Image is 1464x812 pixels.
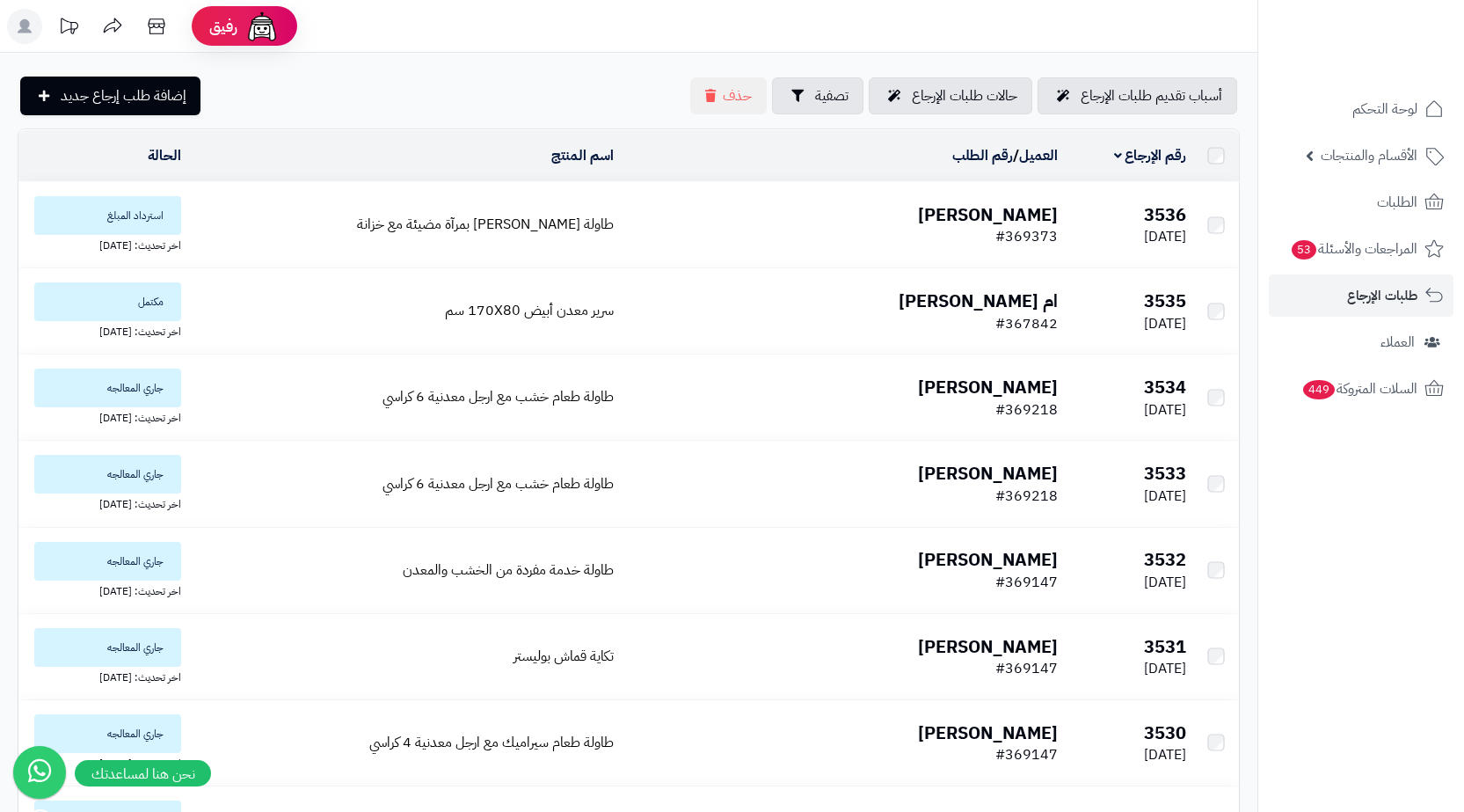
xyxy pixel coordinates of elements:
[25,753,181,772] div: اخر تحديث: [DATE]
[918,720,1058,746] b: [PERSON_NAME]
[1290,237,1417,261] span: المراجعات والأسئلة
[34,628,181,667] span: جاري المعالجه
[20,77,200,115] a: إضافة طلب إرجاع جديد
[513,646,614,667] a: تكاية قماش بوليستر
[1269,368,1453,410] a: السلات المتروكة449
[1144,658,1186,679] span: [DATE]
[1347,283,1417,308] span: طلبات الإرجاع
[1269,274,1453,317] a: طلبات الإرجاع
[34,714,181,753] span: جاري المعالجه
[445,300,614,321] a: سرير معدن أبيض 170X80 سم
[918,546,1058,573] b: [PERSON_NAME]
[1038,77,1237,114] a: أسباب تقديم طلبات الإرجاع
[621,130,1065,181] td: /
[1114,145,1187,166] a: رقم الإرجاع
[1144,313,1186,334] span: [DATE]
[34,282,181,321] span: مكتمل
[1321,143,1417,168] span: الأقسام والمنتجات
[1144,546,1186,573] b: 3532
[869,77,1032,114] a: حالات طلبات الإرجاع
[1144,486,1186,507] span: [DATE]
[1144,288,1186,314] b: 3535
[995,313,1058,334] span: #367842
[25,494,181,512] div: اخر تحديث: [DATE]
[1269,228,1453,270] a: المراجعات والأسئلة53
[61,85,186,106] span: إضافة طلب إرجاع جديد
[1303,380,1335,399] span: 449
[34,542,181,581] span: جاري المعالجه
[995,572,1058,593] span: #369147
[382,386,614,407] a: طاولة طعام خشب مع ارجل معدنية 6 كراسي
[1352,97,1417,121] span: لوحة التحكم
[918,374,1058,400] b: [PERSON_NAME]
[918,460,1058,486] b: [PERSON_NAME]
[34,196,181,235] span: استرداد المبلغ
[1269,88,1453,130] a: لوحة التحكم
[1144,720,1186,746] b: 3530
[772,77,863,114] button: تصفية
[815,85,849,106] span: تصفية
[1301,377,1417,401] span: السلات المتروكة
[1019,145,1058,166] a: العميل
[47,9,91,48] a: تحديثات المنصة
[918,201,1058,228] b: [PERSON_NAME]
[1081,85,1222,106] span: أسباب تقديم طلبات الإرجاع
[912,85,1017,106] span: حالات طلبات الإرجاع
[25,235,181,253] div: اخر تحديث: [DATE]
[1144,633,1186,660] b: 3531
[382,473,614,494] a: طاولة طعام خشب مع ارجل معدنية 6 كراسي
[995,226,1058,247] span: #369373
[723,85,752,106] span: حذف
[1380,330,1415,355] span: العملاء
[403,560,614,581] a: طاولة خدمة مفردة من الخشب والمعدن
[1292,240,1316,260] span: 53
[1344,47,1447,84] img: logo-2.png
[369,732,614,753] a: طاولة طعام سيراميك مع ارجل معدنية 4 كراسي
[25,667,181,685] div: اخر تحديث: [DATE]
[1144,374,1186,400] b: 3534
[1144,460,1186,486] b: 3533
[34,369,181,407] span: جاري المعالجه
[25,581,181,599] div: اخر تحديث: [DATE]
[1377,190,1417,215] span: الطلبات
[1144,399,1186,421] span: [DATE]
[1144,201,1186,228] b: 3536
[148,145,181,166] a: الحالة
[690,77,767,114] button: حذف
[899,288,1058,314] b: ام [PERSON_NAME]
[244,9,280,44] img: ai-face.png
[995,486,1058,507] span: #369218
[1269,321,1453,363] a: العملاء
[1144,226,1186,247] span: [DATE]
[551,145,614,166] a: اسم المنتج
[25,407,181,426] div: اخر تحديث: [DATE]
[995,744,1058,765] span: #369147
[1144,572,1186,593] span: [DATE]
[209,16,237,37] span: رفيق
[34,455,181,494] span: جاري المعالجه
[1269,181,1453,223] a: الطلبات
[1144,744,1186,765] span: [DATE]
[995,399,1058,421] span: #369218
[25,321,181,340] div: اخر تحديث: [DATE]
[357,214,614,235] a: طاولة [PERSON_NAME] بمرآة مضيئة مع خزانة
[995,658,1058,679] span: #369147
[952,145,1013,166] a: رقم الطلب
[918,633,1058,660] b: [PERSON_NAME]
